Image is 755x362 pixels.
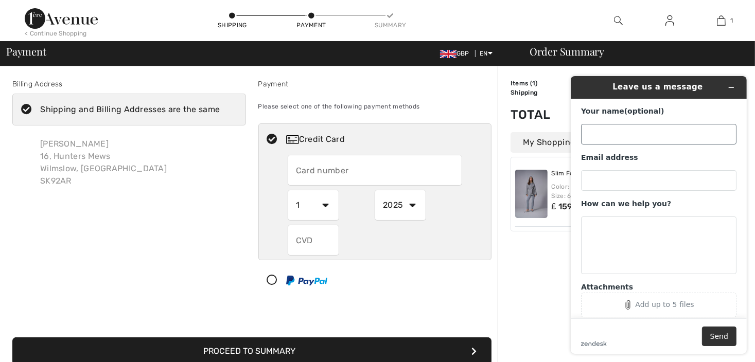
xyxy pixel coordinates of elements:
[288,225,339,256] input: CVD
[657,14,682,27] a: Sign In
[614,14,623,27] img: search the website
[40,103,220,116] div: Shipping and Billing Addresses are the same
[552,182,661,201] div: Color: Grey melange Size: 6
[288,155,462,186] input: Card number
[6,46,46,57] span: Payment
[25,8,98,29] img: 1ère Avenue
[23,7,44,16] span: Help
[286,135,299,144] img: Credit Card
[511,88,578,97] td: Shipping
[717,14,726,27] img: My Bag
[217,21,248,30] div: Shipping
[552,170,658,178] a: Slim Formal Trousers Style 253295
[511,132,665,153] div: My Shopping Bag (1 Item)
[32,130,175,195] div: [PERSON_NAME] 16, Hunters Mews Wilmslow, [GEOGRAPHIC_DATA] SK92AR
[731,16,733,25] span: 1
[665,14,674,27] img: My Info
[12,79,246,89] div: Billing Address
[440,50,473,57] span: GBP
[480,50,493,57] span: EN
[440,50,456,58] img: UK Pound
[286,133,484,146] div: Credit Card
[286,276,327,285] img: PayPal
[511,79,578,88] td: Items ( )
[296,21,327,30] div: Payment
[696,14,746,27] a: 1
[515,170,548,218] img: Slim Formal Trousers Style 253295
[25,29,87,38] div: < Continue Shopping
[532,80,535,87] span: 1
[517,46,749,57] div: Order Summary
[258,94,492,119] div: Please select one of the following payment methods
[511,97,578,132] td: Total
[375,21,406,30] div: Summary
[258,79,492,89] div: Payment
[563,68,755,362] iframe: Find more information here
[552,202,573,211] span: ₤ 159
